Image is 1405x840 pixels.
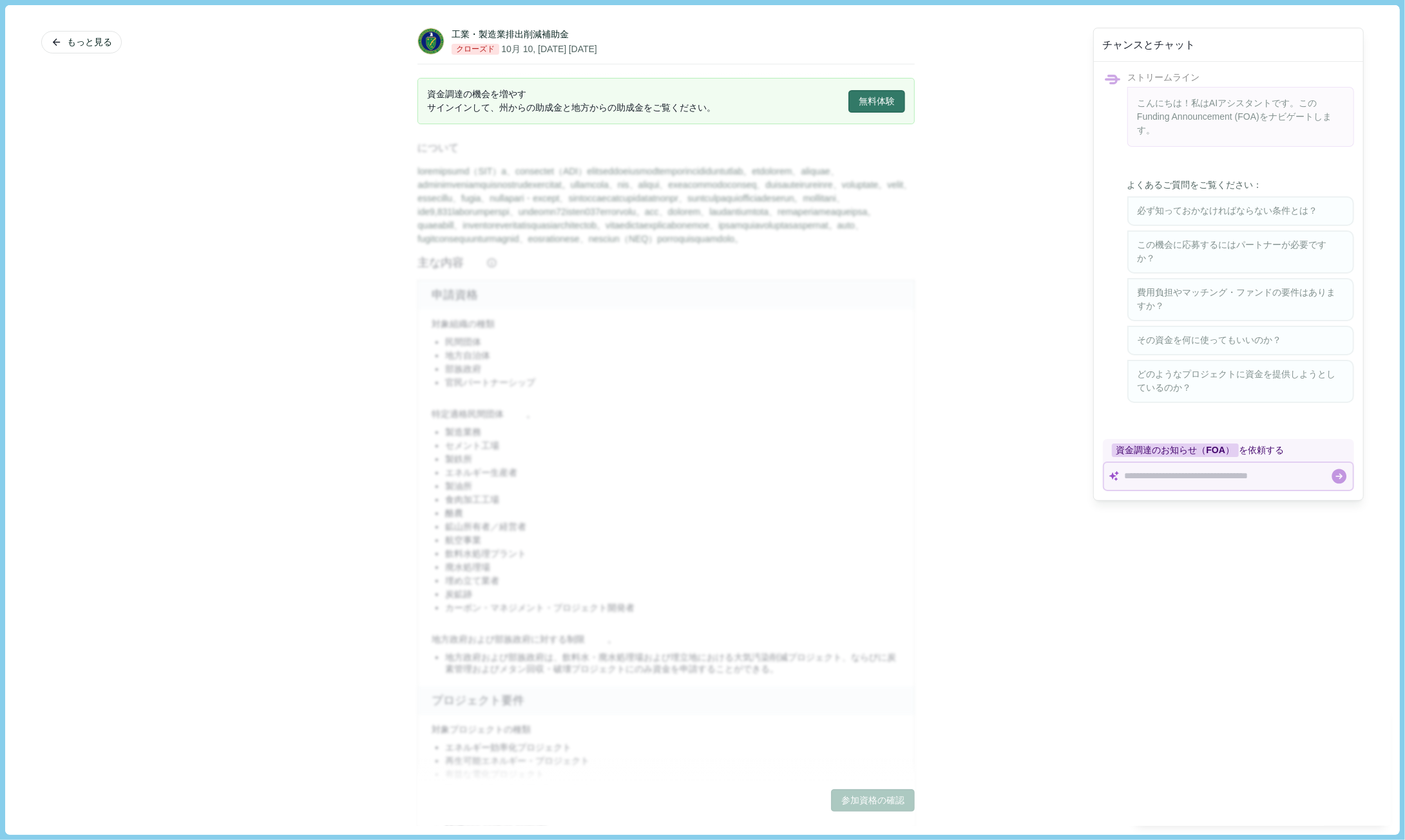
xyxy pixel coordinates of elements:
[1137,98,1332,135] span: こんにちは！私はAIアシスタントです。この をナビゲートします。
[1103,439,1354,462] div: を依頼する
[452,44,499,55] span: クローズド
[418,28,444,54] img: DOE.png
[427,101,716,115] span: サインインして、州からの助成金と地方からの助成金をご覧ください。
[1127,165,1354,192] span: よくあるご質問をご覧ください：
[501,42,566,56] div: 10月 10, [DATE]
[848,90,905,113] button: 無料体験
[1112,443,1239,457] div: 資金調達のお知らせ（FOA）
[831,790,915,812] button: 参加資格の確認
[1137,111,1259,122] span: Funding Announcement (FOA)
[67,37,112,48] span: もっと見る
[1103,37,1196,52] div: チャンスとチャット
[427,88,716,101] span: 資金調達の機会を増やす
[452,28,569,41] div: 工業・製造業排出削減補助金
[1127,72,1200,82] span: ストリームライン
[569,42,597,56] div: [DATE]
[41,31,122,53] button: もっと見る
